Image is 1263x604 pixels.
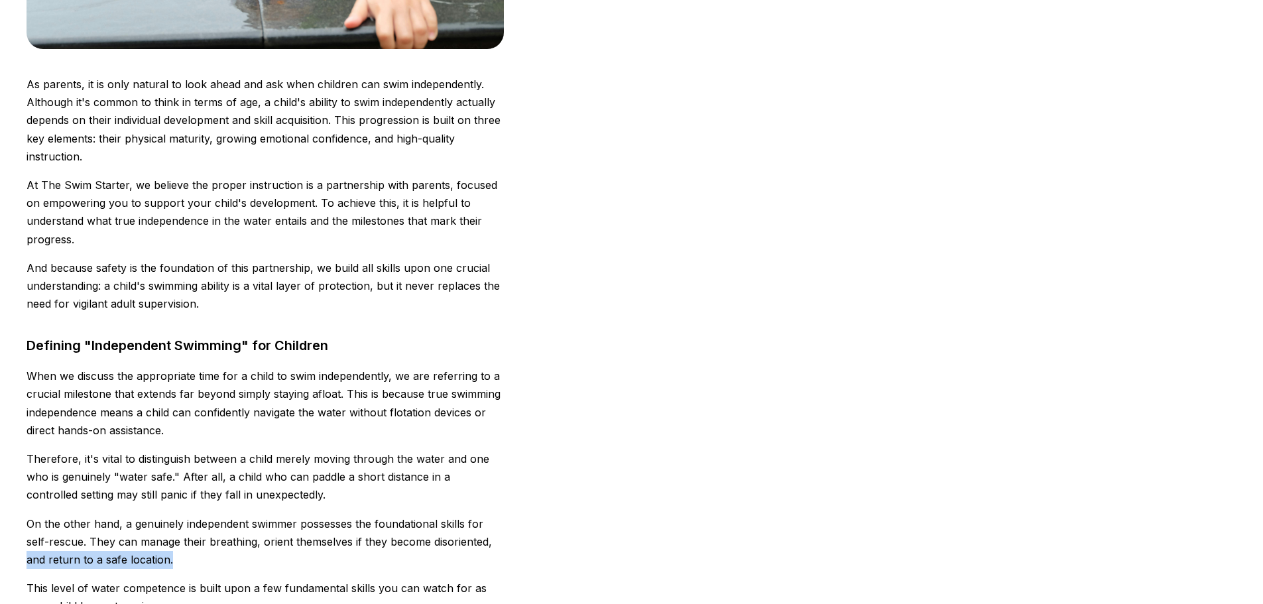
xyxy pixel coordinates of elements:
[27,334,504,357] h2: Defining "Independent Swimming" for Children
[27,450,504,505] p: Therefore, it's vital to distinguish between a child merely moving through the water and one who ...
[27,76,504,166] p: As parents, it is only natural to look ahead and ask when children can swim independently. Althou...
[27,176,504,249] p: At The Swim Starter, we believe the proper instruction is a partnership with parents, focused on ...
[27,515,504,570] p: On the other hand, a genuinely independent swimmer possesses the foundational skills for self-res...
[27,259,504,314] p: And because safety is the foundation of this partnership, we build all skills upon one crucial un...
[27,367,504,440] p: When we discuss the appropriate time for a child to swim independently, we are referring to a cru...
